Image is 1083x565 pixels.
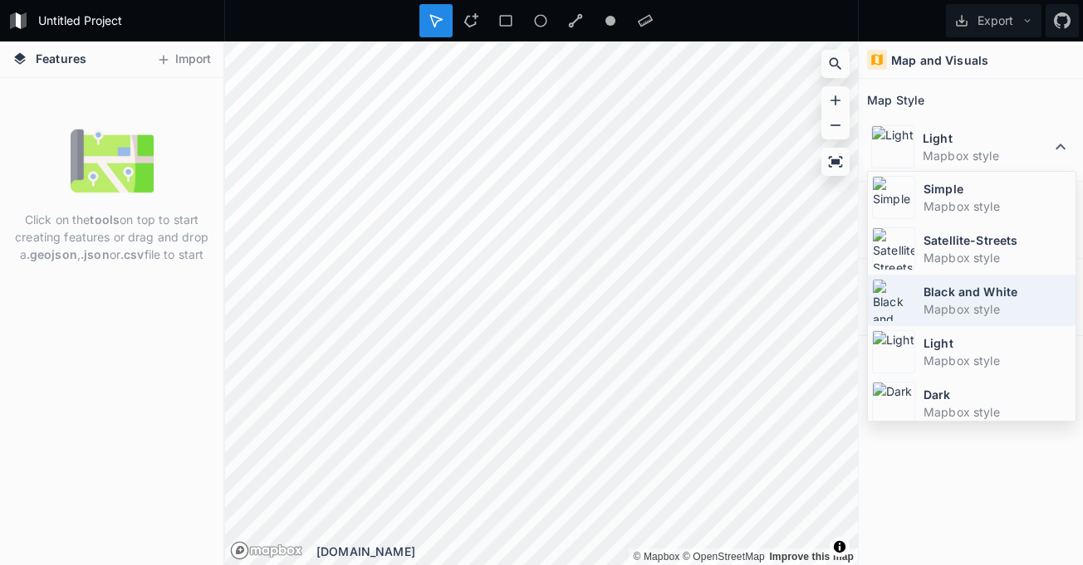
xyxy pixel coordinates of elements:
strong: .geojson [27,247,77,261]
p: Click on the on top to start creating features or drag and drop a , or file to start [12,211,211,263]
dd: Mapbox style [924,352,1071,369]
img: empty [71,119,154,202]
dt: Simple [924,180,1071,197]
dt: Light [923,129,1051,147]
dd: Mapbox style [924,249,1071,266]
dt: Dark [924,386,1071,403]
span: Features [36,50,86,67]
img: Dark [872,382,915,425]
dt: Satellite-Streets [924,231,1071,249]
dd: Mapbox style [924,197,1071,215]
a: OpenStreetMap [683,551,765,563]
img: Black and White [872,279,915,322]
a: Map feedback [769,551,854,563]
button: Export [946,4,1041,37]
button: Toggle attribution [830,537,850,557]
button: Import [148,46,219,73]
img: Satellite-Streets [872,227,915,270]
img: Simple [872,176,915,219]
strong: .csv [120,247,145,261]
strong: .json [81,247,110,261]
a: Mapbox [633,551,679,563]
a: Mapbox logo [230,541,249,560]
div: [DOMAIN_NAME] [316,543,858,560]
dt: Light [924,334,1071,352]
span: Toggle attribution [835,538,845,556]
h2: Map Style [867,87,924,113]
h4: Map and Visuals [891,51,988,69]
img: Light [871,125,914,168]
dt: Black and White [924,283,1071,300]
a: Mapbox logo [230,541,303,560]
strong: tools [90,212,120,226]
dd: Mapbox style [924,300,1071,318]
dd: Mapbox style [924,403,1071,421]
dd: Mapbox style [923,147,1051,164]
img: Light [872,330,915,373]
